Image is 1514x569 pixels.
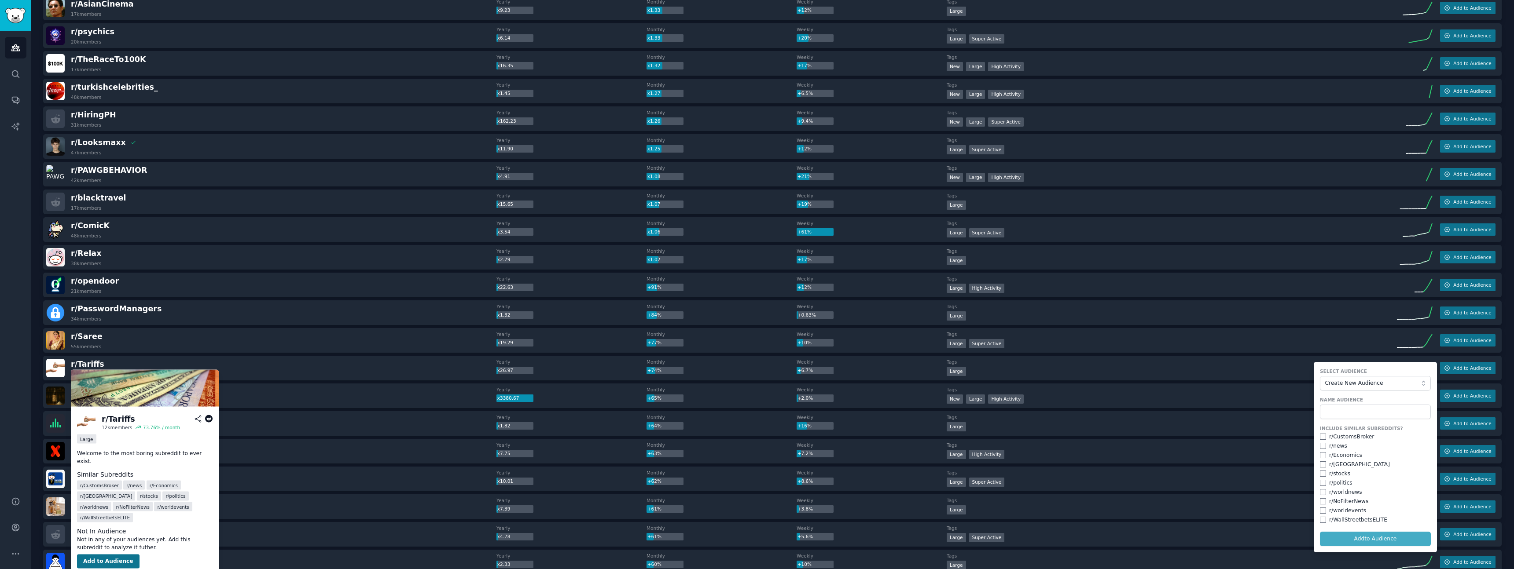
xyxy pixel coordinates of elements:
button: Add to Audience [1440,473,1496,485]
div: Super Active [969,145,1005,154]
dt: Weekly [797,109,947,116]
span: +3.8% [797,506,813,511]
div: 55k members [71,343,101,350]
dt: Yearly [496,276,647,282]
span: Add to Audience [1453,365,1491,371]
button: Add to Audience [1440,85,1496,97]
span: r/ Relax [71,249,101,258]
span: x1.33 [647,7,661,13]
img: ForbiddenFacts101 [46,387,65,405]
button: Add to Audience [1440,223,1496,236]
span: r/ worldevents [157,503,189,510]
dt: Weekly [797,497,947,503]
div: Large [947,145,966,154]
dt: Tags [947,525,1397,531]
dt: Yearly [496,497,647,503]
div: Super Active [969,478,1005,487]
span: Add to Audience [1453,5,1491,11]
span: Add to Audience [1453,226,1491,233]
dt: Yearly [496,387,647,393]
dd: Not in any of your audiences yet. Add this subreddit to analyze it futher. [77,536,213,551]
span: +17% [797,257,812,262]
div: 21k members [71,288,101,294]
span: r/ Economics [150,482,178,488]
span: Add to Audience [1453,143,1491,150]
dt: Yearly [496,331,647,337]
span: r/ TheRaceTo100K [71,55,146,64]
span: Add to Audience [1453,503,1491,510]
div: Super Active [988,117,1024,127]
span: x7.75 [497,451,511,456]
div: New [947,394,963,404]
button: Add to Audience [1440,251,1496,263]
button: Add to Audience [1440,279,1496,291]
span: x26.97 [497,368,513,373]
dt: Yearly [496,193,647,199]
dt: Monthly [647,109,797,116]
div: Large [947,422,966,431]
dt: Weekly [797,414,947,420]
span: Add to Audience [1453,420,1491,427]
dt: Monthly [647,276,797,282]
button: Add to Audience [1440,334,1496,347]
div: High Activity [969,284,1005,293]
span: +84% [647,312,661,317]
div: Large [966,173,985,182]
dt: Tags [947,82,1397,88]
img: iptvx [46,442,65,460]
span: Add to Audience [1453,448,1491,454]
div: r/ Economics [1329,452,1362,460]
dt: Tags [947,387,1397,393]
button: Add to Audience [1440,2,1496,14]
span: Add to Audience [1453,60,1491,66]
span: r/ PAWGBEHAVIOR [71,166,147,175]
span: r/ stocks [140,493,158,499]
span: r/ WallStreetbetsELITE [80,514,130,521]
button: Add to Audience [1440,196,1496,208]
dt: Weekly [797,442,947,448]
span: +9.4% [797,118,813,124]
dt: Monthly [647,137,797,143]
dt: Monthly [647,248,797,254]
div: High Activity [988,90,1024,99]
span: r/ Tariffs [71,360,104,368]
span: Add to Audience [1453,310,1491,316]
dt: Yearly [496,54,647,60]
div: r/ news [1329,442,1347,450]
dt: Tags [947,359,1397,365]
button: Add to Audience [1440,57,1496,69]
button: Add to Audience [77,554,140,569]
dt: Tags [947,109,1397,116]
dt: Tags [947,54,1397,60]
dt: Yearly [496,359,647,365]
div: 38k members [71,260,101,266]
span: x1.02 [647,257,661,262]
span: Create New Audience [1325,379,1422,387]
img: psychics [46,26,65,45]
img: sidehustlePH [46,470,65,488]
div: 20k members [71,39,101,45]
button: Add to Audience [1440,168,1496,180]
div: Large [947,256,966,265]
span: Add to Audience [1453,254,1491,260]
label: Name Audience [1320,397,1431,403]
span: Add to Audience [1453,282,1491,288]
dt: Monthly [647,54,797,60]
span: Add to Audience [1453,393,1491,399]
span: +20% [797,35,812,40]
div: Super Active [969,34,1005,44]
span: Add to Audience [1453,559,1491,565]
span: r/ psychics [71,27,114,36]
dt: Monthly [647,303,797,310]
span: x4.78 [497,534,511,539]
div: Large [966,394,985,404]
span: +91% [647,284,661,290]
img: TheRaceTo100K [46,54,65,73]
dt: Yearly [496,303,647,310]
div: Large [947,34,966,44]
span: x1.25 [647,146,661,151]
button: Add to Audience [1440,390,1496,402]
div: 42k members [71,177,101,183]
div: Large [947,505,966,514]
span: +10% [797,340,812,345]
